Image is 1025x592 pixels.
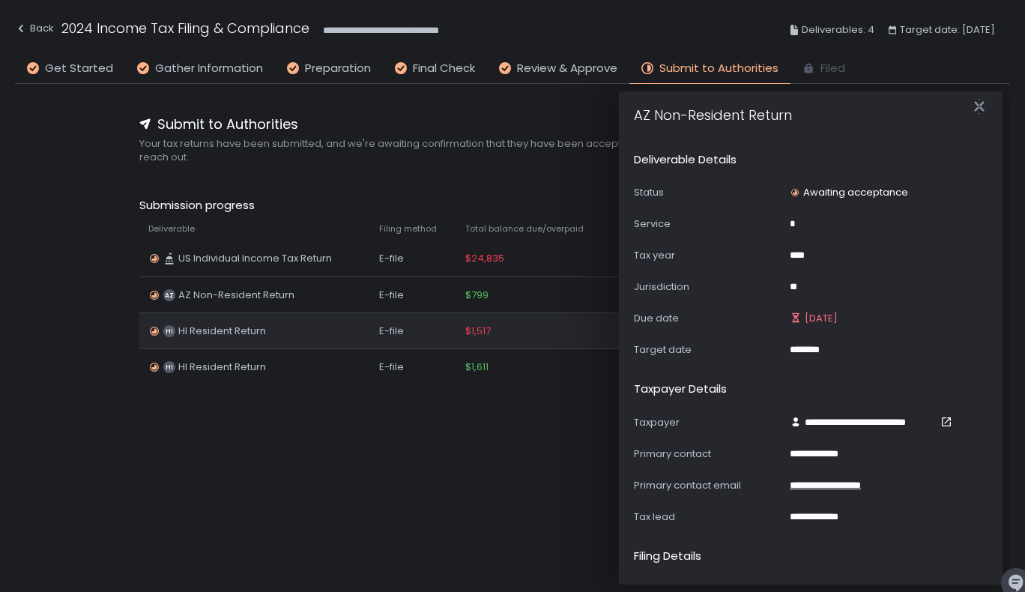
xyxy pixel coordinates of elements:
[634,186,784,199] div: Status
[305,60,371,77] span: Preparation
[802,21,874,39] span: Deliverables: 4
[465,223,584,235] span: Total balance due/overpaid
[165,291,174,300] text: AZ
[634,151,737,169] h2: Deliverable details
[900,21,995,39] span: Target date: [DATE]
[379,252,447,265] div: E-file
[634,416,784,429] div: Taxpayer
[139,137,886,164] span: Your tax returns have been submitted, and we're awaiting confirmation that they have been accepte...
[634,548,701,565] h2: Filing details
[634,87,792,125] h1: AZ Non-Resident Return
[15,18,54,43] button: Back
[178,324,266,338] span: HI Resident Return
[634,312,784,325] div: Due date
[379,360,447,374] div: E-file
[820,60,845,77] span: Filed
[178,289,294,302] span: AZ Non-Resident Return
[465,360,489,374] span: $1,611
[178,360,266,374] span: HI Resident Return
[634,479,784,492] div: Primary contact email
[45,60,113,77] span: Get Started
[139,197,886,214] span: Submission progress
[659,60,778,77] span: Submit to Authorities
[634,280,784,294] div: Jurisdiction
[805,312,838,325] span: [DATE]
[634,381,727,398] h2: Taxpayer details
[178,252,332,265] span: US Individual Income Tax Return
[465,289,489,302] span: $799
[413,60,475,77] span: Final Check
[517,60,617,77] span: Review & Approve
[465,252,504,265] span: $24,835
[166,363,173,372] text: HI
[634,510,784,524] div: Tax lead
[379,324,447,338] div: E-file
[148,223,195,235] span: Deliverable
[634,217,784,231] div: Service
[790,186,908,199] div: Awaiting acceptance
[379,289,447,302] div: E-file
[634,343,784,357] div: Target date
[155,60,263,77] span: Gather Information
[465,324,491,338] span: $1,517
[157,114,298,134] span: Submit to Authorities
[61,18,309,38] h1: 2024 Income Tax Filing & Compliance
[634,249,784,262] div: Tax year
[166,327,173,336] text: HI
[379,223,437,235] span: Filing method
[634,447,784,461] div: Primary contact
[15,19,54,37] div: Back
